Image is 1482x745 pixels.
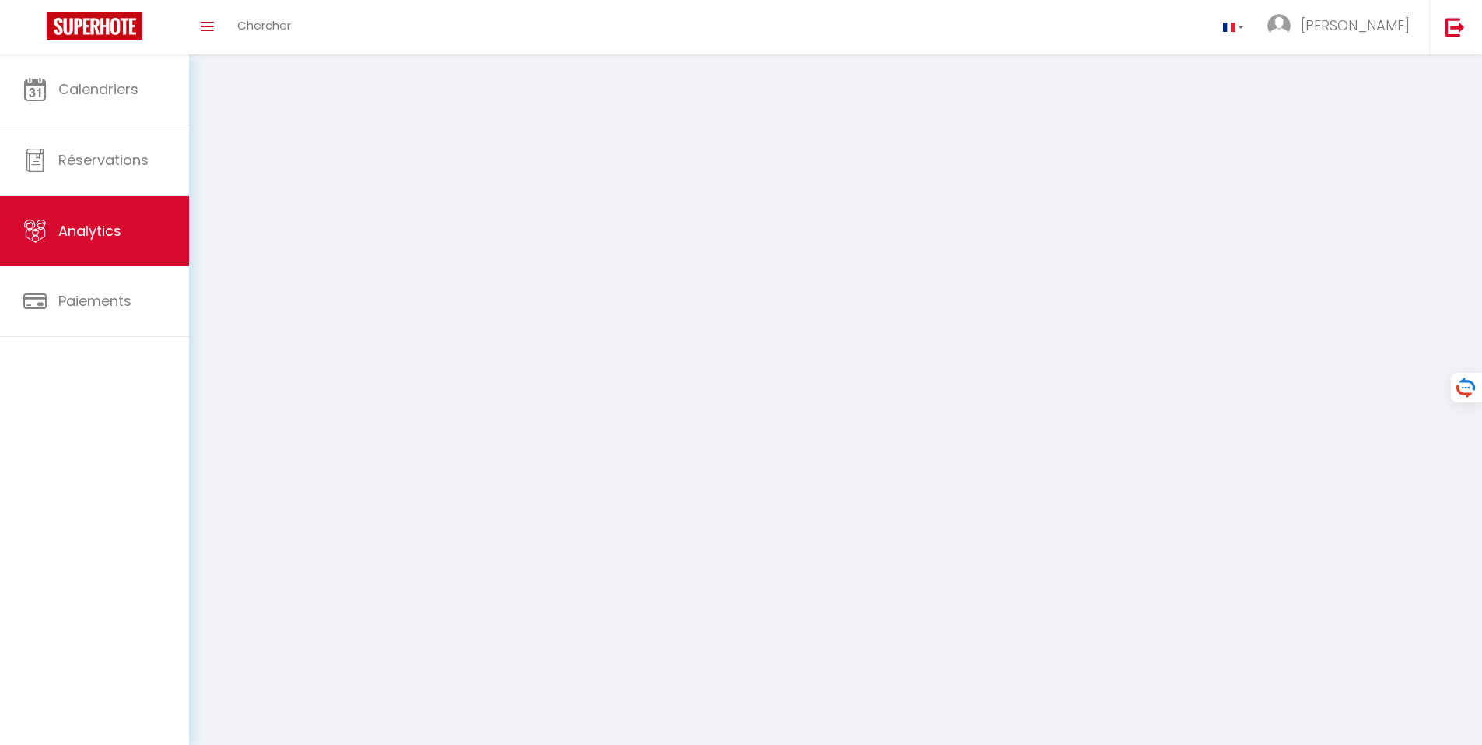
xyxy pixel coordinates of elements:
[58,291,131,311] span: Paiements
[1267,14,1291,37] img: ...
[12,6,59,53] button: Ouvrir le widget de chat LiveChat
[58,79,138,99] span: Calendriers
[237,17,291,33] span: Chercher
[58,221,121,241] span: Analytics
[1301,16,1410,35] span: [PERSON_NAME]
[1445,17,1465,37] img: logout
[47,12,142,40] img: Super Booking
[58,150,149,170] span: Réservations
